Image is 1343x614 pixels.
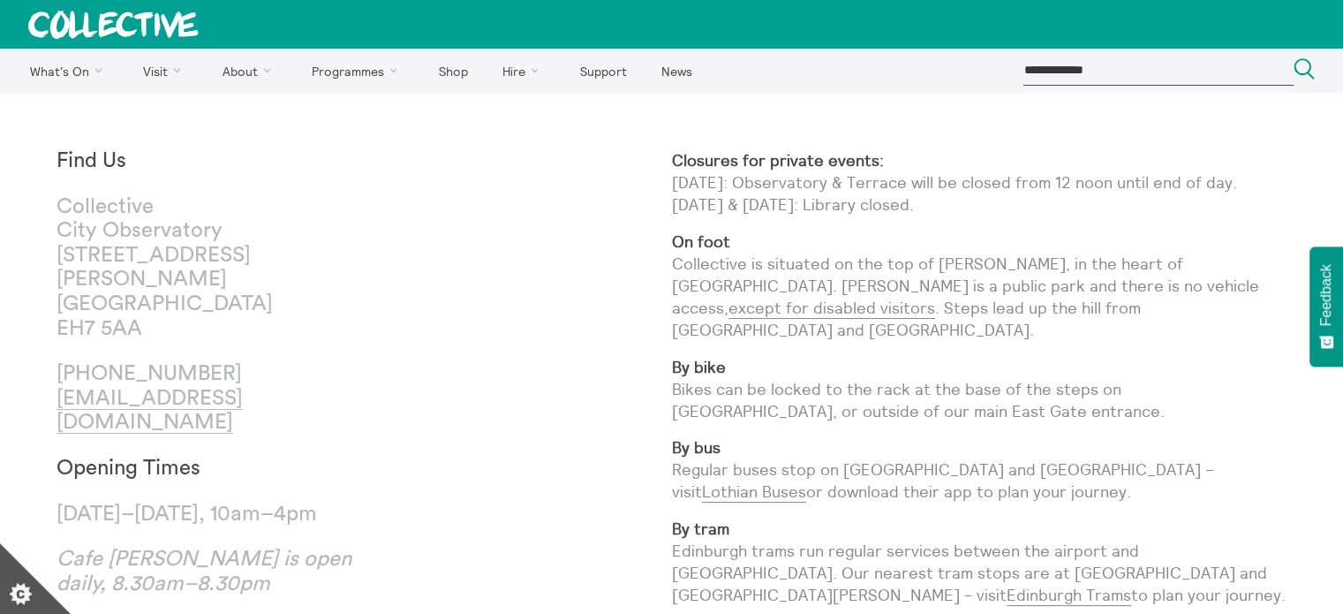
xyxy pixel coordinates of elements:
p: Regular buses stop on [GEOGRAPHIC_DATA] and [GEOGRAPHIC_DATA] – visit or download their app to pl... [672,436,1287,504]
a: What's On [14,49,124,93]
a: Support [564,49,642,93]
p: Edinburgh trams run regular services between the airport and [GEOGRAPHIC_DATA]. Our nearest tram ... [672,518,1287,607]
a: Edinburgh Trams [1007,585,1131,606]
strong: On foot [672,231,730,252]
strong: Closures for private events: [672,150,884,171]
a: Hire [487,49,562,93]
a: Programmes [297,49,420,93]
p: [DATE]–[DATE], 10am–4pm [57,503,364,527]
button: Feedback - Show survey [1309,246,1343,367]
p: [DATE]: Observatory & Terrace will be closed from 12 noon until end of day. [DATE] & [DATE]: Libr... [672,149,1287,216]
em: Cafe [PERSON_NAME] is open daily, 8.30am–8.30pm [57,549,351,595]
a: Shop [423,49,483,93]
a: except for disabled visitors [728,298,935,319]
strong: By bike [672,357,726,377]
strong: By bus [672,437,721,458]
strong: Find Us [57,150,126,171]
strong: By tram [672,519,729,539]
p: Collective City Observatory [STREET_ADDRESS][PERSON_NAME] [GEOGRAPHIC_DATA] EH7 5AA [57,195,364,342]
a: [EMAIL_ADDRESS][DOMAIN_NAME] [57,388,243,435]
a: News [645,49,707,93]
a: Visit [128,49,204,93]
a: Lothian Buses [702,481,806,503]
p: Collective is situated on the top of [PERSON_NAME], in the heart of [GEOGRAPHIC_DATA]. [PERSON_NA... [672,231,1287,342]
strong: Opening Times [57,458,200,479]
a: About [207,49,293,93]
p: Bikes can be locked to the rack at the base of the steps on [GEOGRAPHIC_DATA], or outside of our ... [672,356,1287,423]
p: [PHONE_NUMBER] [57,362,364,436]
span: Feedback [1318,264,1334,326]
